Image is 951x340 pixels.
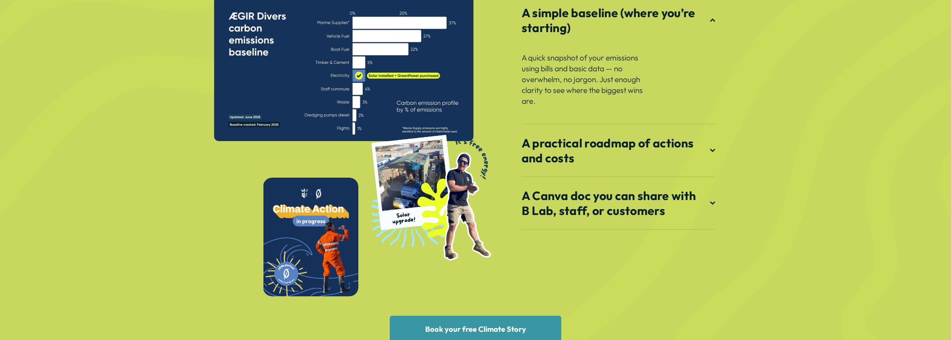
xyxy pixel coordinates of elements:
p: A quick snapshot of your emissions using bills and basic data — no overwhelm, no jargon. Just eno... [522,52,657,107]
span: A Canva doc you can share with B Lab, staff, or customers [522,188,710,218]
span: A practical roadmap of actions and costs [522,135,710,165]
div: A simple baseline (where you’re starting) [522,46,715,124]
span: A simple baseline (where you’re starting) [522,5,710,35]
button: A Canva doc you can share with B Lab, staff, or customers [522,177,715,229]
button: A practical roadmap of actions and costs [522,124,715,177]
